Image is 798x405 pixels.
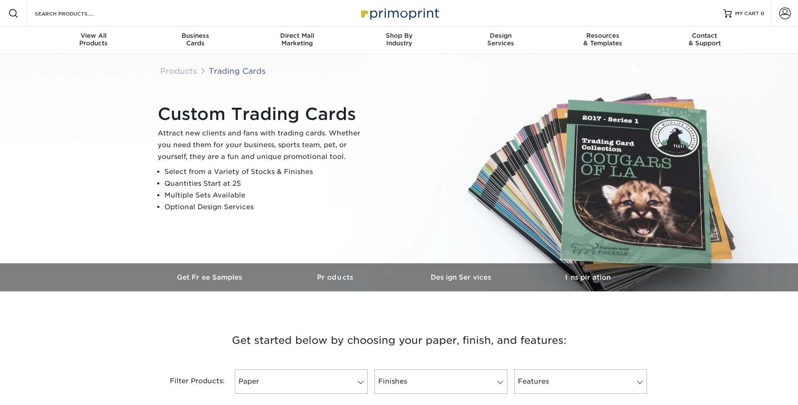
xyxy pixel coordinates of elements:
[144,32,246,47] div: Cards
[148,369,231,394] div: Filter Products:
[164,190,367,201] li: Multiple Sets Available
[348,32,450,47] div: Industry
[552,32,654,39] span: Resources
[158,127,367,163] p: Attract new clients and fans with trading cards. Whether you need them for your business, sports ...
[144,27,246,54] a: BusinessCards
[154,322,645,359] h3: Get started below by choosing your paper, finish, and features:
[654,32,756,39] span: Contact
[450,32,552,47] div: Services
[450,27,552,54] a: DesignServices
[761,10,764,16] span: 0
[654,32,756,47] div: & Support
[399,273,525,281] h3: Design Services
[450,32,552,39] span: Design
[374,369,507,394] a: Finishes
[144,32,246,39] span: Business
[43,32,145,39] span: View All
[654,27,756,54] a: Contact& Support
[148,273,273,281] h3: Get Free Samples
[235,369,368,394] a: Paper
[357,4,441,22] img: Primoprint
[552,27,654,54] a: Resources& Templates
[164,201,367,213] li: Optional Design Services
[514,369,647,394] a: Features
[164,178,367,190] li: Quantities Start at 25
[246,32,348,47] div: Marketing
[148,263,273,291] a: Get Free Samples
[399,263,525,291] a: Design Services
[348,32,450,39] span: Shop By
[34,8,116,18] input: SEARCH PRODUCTS.....
[209,66,266,75] a: Trading Cards
[246,27,348,54] a: Direct MailMarketing
[160,66,197,75] a: Products
[525,263,651,291] a: Inspiration
[43,27,145,54] a: View AllProducts
[246,32,348,39] span: Direct Mail
[273,273,399,281] h3: Products
[735,10,759,17] span: MY CART
[164,166,367,178] li: Select from a Variety of Stocks & Finishes
[158,104,367,124] h1: Custom Trading Cards
[552,32,654,47] div: & Templates
[273,263,399,291] a: Products
[525,273,651,281] h3: Inspiration
[348,27,450,54] a: Shop ByIndustry
[43,32,145,47] div: Products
